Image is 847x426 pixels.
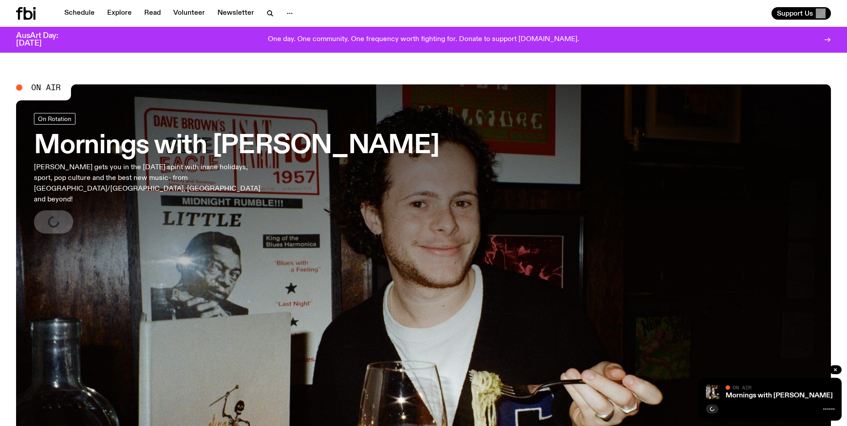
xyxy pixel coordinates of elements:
p: [PERSON_NAME] gets you in the [DATE] spirit with inane holidays, sport, pop culture and the best ... [34,162,263,205]
span: On Air [31,84,61,92]
img: Sam blankly stares at the camera, brightly lit by a camera flash wearing a hat collared shirt and... [706,385,720,399]
h3: Mornings with [PERSON_NAME] [34,134,439,159]
p: One day. One community. One frequency worth fighting for. Donate to support [DOMAIN_NAME]. [268,36,579,44]
a: On Rotation [34,113,75,125]
a: Newsletter [212,7,259,20]
a: Explore [102,7,137,20]
span: On Rotation [38,115,71,122]
a: Schedule [59,7,100,20]
a: Read [139,7,166,20]
a: Mornings with [PERSON_NAME] [726,392,833,399]
span: Support Us [777,9,813,17]
span: On Air [733,384,751,390]
a: Mornings with [PERSON_NAME][PERSON_NAME] gets you in the [DATE] spirit with inane holidays, sport... [34,113,439,234]
h3: AusArt Day: [DATE] [16,32,73,47]
a: Volunteer [168,7,210,20]
button: Support Us [772,7,831,20]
